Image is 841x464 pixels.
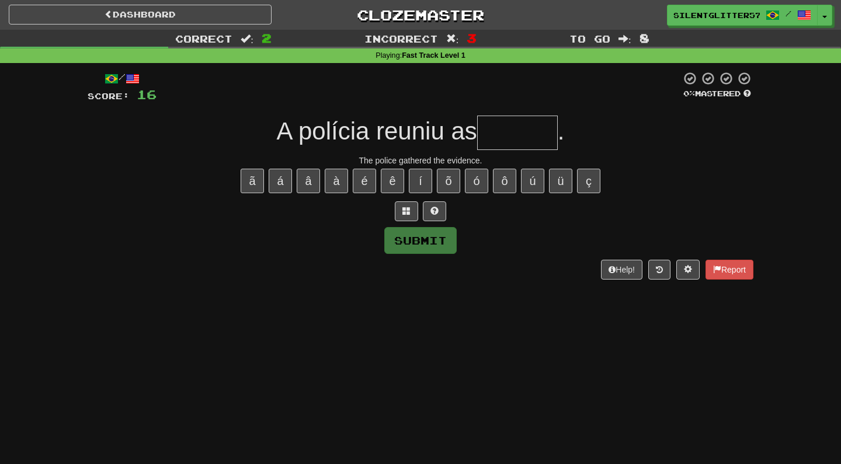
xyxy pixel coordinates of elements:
[681,89,753,99] div: Mastered
[402,51,465,60] strong: Fast Track Level 1
[353,169,376,193] button: é
[493,169,516,193] button: ô
[88,91,130,101] span: Score:
[381,169,404,193] button: ê
[667,5,818,26] a: SilentGlitter5787 /
[437,169,460,193] button: õ
[521,169,544,193] button: ú
[423,201,446,221] button: Single letter hint - you only get 1 per sentence and score half the points! alt+h
[549,169,572,193] button: ü
[409,169,432,193] button: í
[558,117,565,145] span: .
[325,169,348,193] button: à
[364,33,438,44] span: Incorrect
[297,169,320,193] button: â
[395,201,418,221] button: Switch sentence to multiple choice alt+p
[384,227,457,254] button: Submit
[786,9,791,18] span: /
[706,260,753,280] button: Report
[467,31,477,45] span: 3
[640,31,649,45] span: 8
[683,89,695,98] span: 0 %
[618,34,631,44] span: :
[673,10,760,20] span: SilentGlitter5787
[569,33,610,44] span: To go
[262,31,272,45] span: 2
[88,71,157,86] div: /
[577,169,600,193] button: ç
[241,34,253,44] span: :
[241,169,264,193] button: ã
[648,260,670,280] button: Round history (alt+y)
[601,260,642,280] button: Help!
[446,34,459,44] span: :
[269,169,292,193] button: á
[277,117,477,145] span: A polícia reuniu as
[465,169,488,193] button: ó
[289,5,552,25] a: Clozemaster
[9,5,272,25] a: Dashboard
[137,87,157,102] span: 16
[88,155,753,166] div: The police gathered the evidence.
[175,33,232,44] span: Correct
